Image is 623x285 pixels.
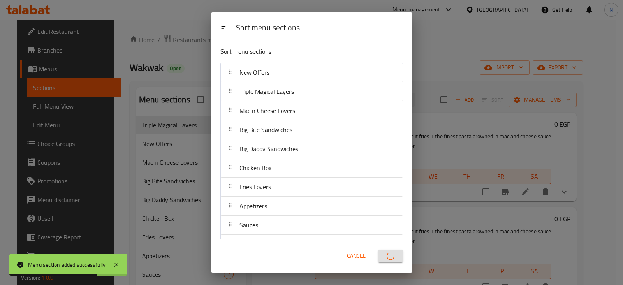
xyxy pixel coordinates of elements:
span: Fries Lovers [239,181,271,193]
div: New Offers [221,63,403,82]
button: Cancel [344,249,369,263]
div: Big Daddy Sandwiches [221,139,403,158]
div: Drinks [221,235,403,254]
span: Big Daddy Sandwiches [239,143,298,155]
span: Sauces [239,219,258,231]
span: Mac n Cheese Lovers [239,105,295,116]
span: Big Bite Sandwiches [239,124,292,135]
div: Fries Lovers [221,178,403,197]
div: Triple Magical Layers [221,82,403,101]
span: Appetizers [239,200,267,212]
div: Chicken Box [221,158,403,178]
span: Triple Magical Layers [239,86,294,97]
span: Cancel [347,251,366,261]
div: Sort menu sections [233,19,406,37]
p: Sort menu sections [220,47,365,56]
div: Big Bite Sandwiches [221,120,403,139]
div: Appetizers [221,197,403,216]
div: Menu section added successfully [28,260,106,269]
span: Drinks [239,238,256,250]
span: Chicken Box [239,162,271,174]
div: Mac n Cheese Lovers [221,101,403,120]
div: Sauces [221,216,403,235]
span: New Offers [239,67,269,78]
